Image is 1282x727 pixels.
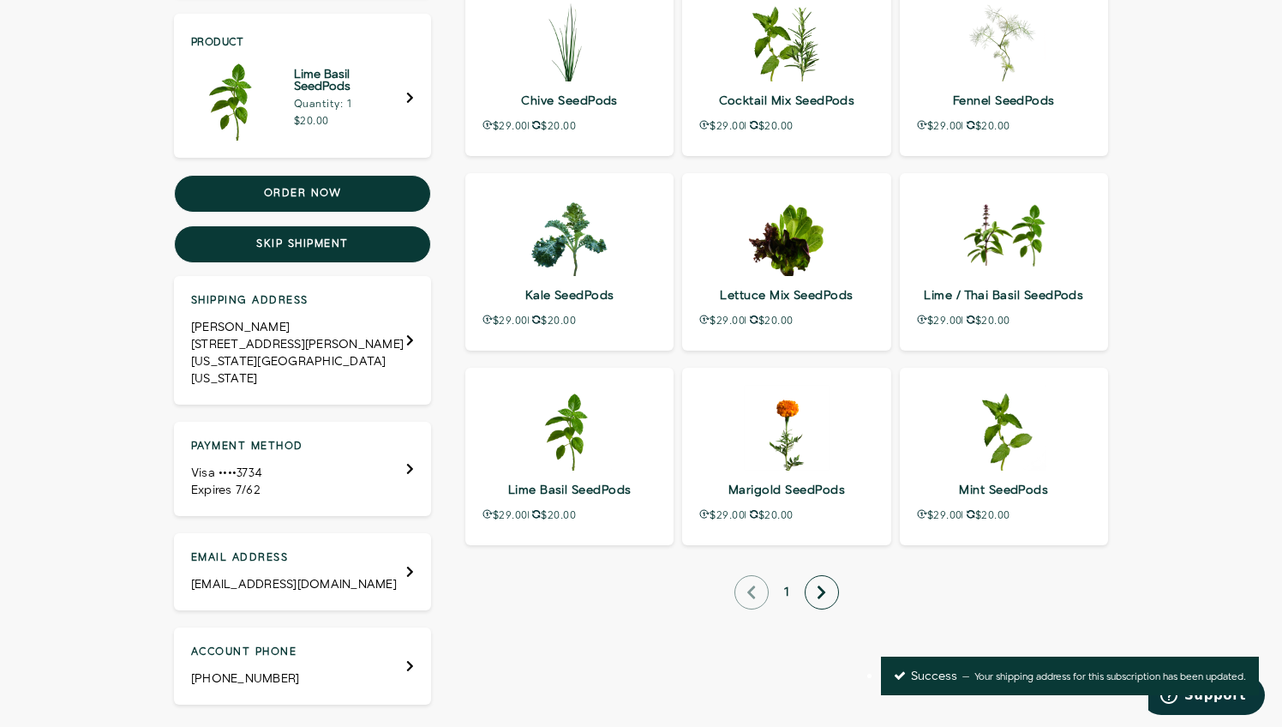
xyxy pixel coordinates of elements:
[174,14,431,158] div: Edit Product
[174,225,431,263] button: Skip shipment
[699,478,873,502] p: Marigold SeedPods
[191,482,303,499] div: Expires 7/62
[191,576,397,593] div: [EMAIL_ADDRESS][DOMAIN_NAME]
[894,668,957,685] span: Success
[482,315,656,327] p: $29.00 $20.00
[482,509,656,521] p: $29.00 $20.00
[482,88,656,113] p: Chive SeedPods
[917,509,1091,521] p: $29.00 $20.00
[36,12,98,27] span: Support
[527,385,613,471] img: lime-basil-seedpods
[744,190,830,276] img: lettuce-mix-seedpods
[191,645,300,660] h4: Account phone
[294,69,406,93] h5: Lime Basil SeedPods
[699,315,873,327] p: $29.00 $20.00
[191,353,406,388] div: [US_STATE][GEOGRAPHIC_DATA][US_STATE]
[805,575,839,610] button: next page
[917,478,1091,502] p: Mint SeedPods
[777,577,796,608] span: 1
[482,478,656,502] p: Lime Basil SeedPods
[482,283,656,308] p: Kale SeedPods
[174,628,431,705] div: Account phone: +17193310522
[191,465,303,482] div: Visa ••••3734
[744,385,830,471] img: marigold-seedpods-2
[961,190,1046,276] img: herb-combo-seedpods
[699,120,873,132] p: $29.00 $20.00
[191,550,397,566] h4: Email address
[917,88,1091,113] p: Fennel SeedPods
[191,336,406,353] div: [STREET_ADDRESS][PERSON_NAME]
[699,283,873,308] p: Lettuce Mix SeedPods
[174,276,431,405] div: Shipping address
[917,283,1091,308] p: Lime / Thai Basil SeedPods
[527,190,613,276] img: kale-seedpods
[191,293,406,309] h4: Shipping address
[191,670,300,688] div: [PHONE_NUMBER]
[174,175,431,213] button: Order now
[191,38,414,48] p: Product
[294,99,406,110] p: Quantity: 1
[917,315,1091,327] p: $29.00 $20.00
[191,55,277,141] img: Lime Basil SeedPods
[191,439,303,454] h4: Payment method
[294,117,406,127] p: $20.00
[699,509,873,521] p: $29.00 $20.00
[191,319,406,336] div: [PERSON_NAME]
[174,533,431,610] div: Email address: jamesperryjohnson@gmail.com
[482,120,656,132] p: $29.00 $20.00
[174,422,431,516] div: Payment method
[961,385,1046,471] img: mint-seedpods-2
[699,88,873,113] p: Cocktail Mix SeedPods
[917,120,1091,132] p: $29.00 $20.00
[957,670,1246,685] p: Your shipping address for this subscription has been updated.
